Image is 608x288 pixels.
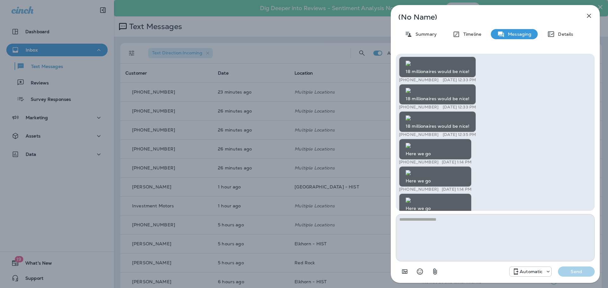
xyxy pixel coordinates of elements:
[443,105,476,110] p: [DATE] 12:33 PM
[399,193,472,214] div: Here we go
[555,32,573,37] p: Details
[398,15,571,20] p: (No Name)
[399,84,476,105] div: 18 millionaires would be nice!
[399,77,439,83] p: [PHONE_NUMBER]
[406,61,411,66] img: twilio-download
[460,32,481,37] p: Timeline
[412,32,437,37] p: Summary
[442,187,472,192] p: [DATE] 1:14 PM
[399,111,476,132] div: 18 millionaires would be nice!
[399,105,439,110] p: [PHONE_NUMBER]
[406,143,411,148] img: twilio-download
[399,160,439,165] p: [PHONE_NUMBER]
[399,187,439,192] p: [PHONE_NUMBER]
[398,265,411,278] button: Add in a premade template
[442,160,472,165] p: [DATE] 1:14 PM
[399,166,472,187] div: Here we go
[443,132,476,137] p: [DATE] 12:35 PM
[406,88,411,93] img: twilio-download
[520,269,542,274] p: Automatic
[443,77,476,83] p: [DATE] 12:33 PM
[406,198,411,203] img: twilio-download
[414,265,426,278] button: Select an emoji
[399,139,472,160] div: Here we go
[505,32,531,37] p: Messaging
[406,115,411,120] img: twilio-download
[406,170,411,175] img: twilio-download
[399,57,476,77] div: 18 millionaires would be nice!
[399,132,439,137] p: [PHONE_NUMBER]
